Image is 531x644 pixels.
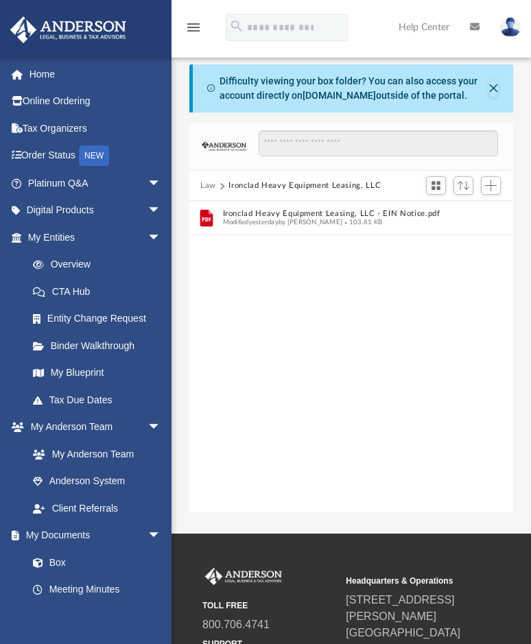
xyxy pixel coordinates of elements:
[346,594,454,622] a: [STREET_ADDRESS][PERSON_NAME]
[228,180,381,192] button: Ironclad Heavy Equipment Leasing, LLC
[19,305,182,333] a: Entity Change Request
[79,145,109,166] div: NEW
[185,26,202,36] a: menu
[223,219,343,226] span: Modified yesterday by [PERSON_NAME]
[346,575,480,587] small: Headquarters & Operations
[202,599,336,612] small: TOLL FREE
[453,176,474,195] button: Sort
[223,209,462,218] button: Ironclad Heavy Equipment Leasing, LLC - EIN Notice.pdf
[19,278,182,305] a: CTA Hub
[488,79,499,98] button: Close
[10,115,182,142] a: Tax Organizers
[147,169,175,198] span: arrow_drop_down
[10,60,182,88] a: Home
[19,251,182,278] a: Overview
[19,468,175,495] a: Anderson System
[220,74,488,103] div: Difficulty viewing your box folder? You can also access your account directly on outside of the p...
[147,522,175,550] span: arrow_drop_down
[500,17,521,37] img: User Pic
[19,386,182,414] a: Tax Due Dates
[426,176,447,195] button: Switch to Grid View
[481,176,501,195] button: Add
[10,414,175,441] a: My Anderson Teamarrow_drop_down
[202,568,285,586] img: Anderson Advisors Platinum Portal
[10,88,182,115] a: Online Ordering
[19,332,182,359] a: Binder Walkthrough
[19,359,175,387] a: My Blueprint
[303,90,376,101] a: [DOMAIN_NAME]
[10,224,182,251] a: My Entitiesarrow_drop_down
[185,19,202,36] i: menu
[19,440,168,468] a: My Anderson Team
[19,576,175,604] a: Meeting Minutes
[200,180,216,192] button: Law
[189,201,513,513] div: grid
[10,142,182,170] a: Order StatusNEW
[259,130,498,156] input: Search files and folders
[19,549,168,576] a: Box
[202,619,270,630] a: 800.706.4741
[147,414,175,442] span: arrow_drop_down
[147,197,175,225] span: arrow_drop_down
[147,224,175,252] span: arrow_drop_down
[342,219,382,226] span: 103.81 KB
[6,16,130,43] img: Anderson Advisors Platinum Portal
[10,197,182,224] a: Digital Productsarrow_drop_down
[10,169,182,197] a: Platinum Q&Aarrow_drop_down
[10,522,175,549] a: My Documentsarrow_drop_down
[229,19,244,34] i: search
[19,494,175,522] a: Client Referrals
